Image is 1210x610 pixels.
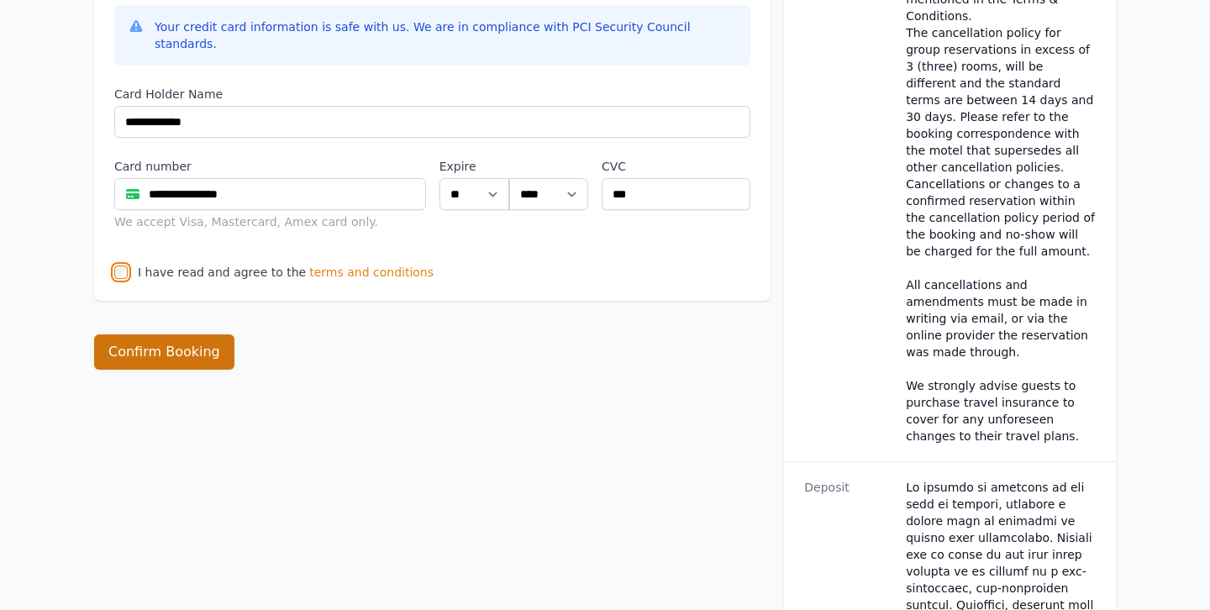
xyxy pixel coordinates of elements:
[439,158,509,175] label: Expire
[602,158,750,175] label: CVC
[114,213,426,230] div: We accept Visa, Mastercard, Amex card only.
[138,266,306,279] label: I have read and agree to the
[114,86,750,103] label: Card Holder Name
[155,18,737,52] div: Your credit card information is safe with us. We are in compliance with PCI Security Council stan...
[509,158,588,175] label: .
[94,334,234,370] button: Confirm Booking
[309,264,434,281] span: terms and conditions
[114,158,426,175] label: Card number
